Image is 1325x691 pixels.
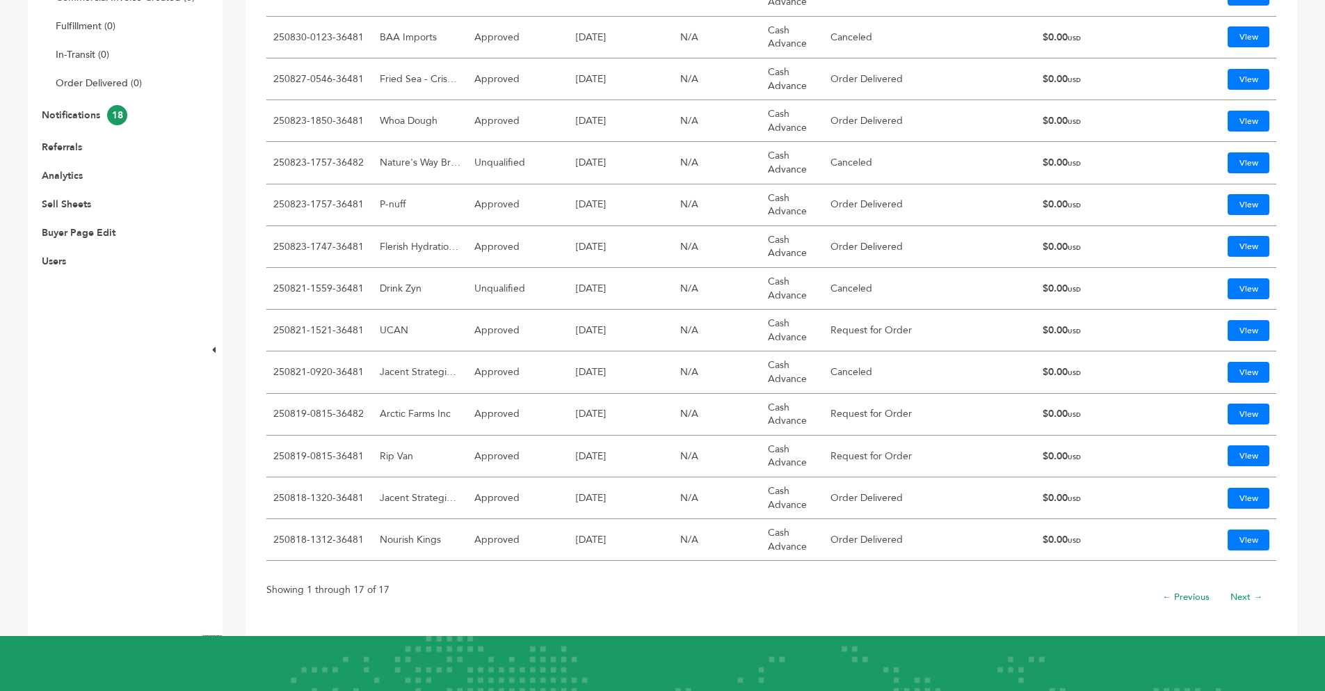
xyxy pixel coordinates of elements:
[761,142,824,184] td: Cash Advance
[42,198,91,211] a: Sell Sheets
[1228,445,1269,466] a: View
[373,268,467,310] td: Drink Zyn
[1228,488,1269,509] a: View
[673,436,761,477] td: N/A
[569,100,673,142] td: [DATE]
[1036,184,1152,226] td: $0.00
[569,436,673,477] td: [DATE]
[273,533,364,546] a: 250818-1312-36481
[824,142,1036,184] td: Canceled
[824,436,1036,477] td: Request for Order
[673,268,761,310] td: N/A
[761,519,824,561] td: Cash Advance
[107,105,127,125] span: 18
[467,394,569,436] td: Approved
[569,184,673,226] td: [DATE]
[1228,26,1269,47] a: View
[373,184,467,226] td: P-nuff
[1068,118,1081,126] span: USD
[1228,278,1269,299] a: View
[824,58,1036,100] td: Order Delivered
[761,477,824,519] td: Cash Advance
[824,226,1036,268] td: Order Delivered
[1068,369,1081,377] span: USD
[824,310,1036,351] td: Request for Order
[1036,100,1152,142] td: $0.00
[467,100,569,142] td: Approved
[569,268,673,310] td: [DATE]
[273,491,364,505] a: 250818-1320-36481
[467,226,569,268] td: Approved
[42,141,82,154] a: Referrals
[1228,404,1269,424] a: View
[56,77,142,90] a: Order Delivered (0)
[1068,285,1081,294] span: USD
[373,58,467,100] td: Fried Sea - Crispy Squid
[273,72,364,86] a: 250827-0546-36481
[1228,530,1269,550] a: View
[1068,537,1081,545] span: USD
[673,184,761,226] td: N/A
[673,310,761,351] td: N/A
[1068,244,1081,252] span: USD
[673,100,761,142] td: N/A
[467,519,569,561] td: Approved
[266,582,390,598] p: Showing 1 through 17 of 17
[42,109,127,122] a: Notifications18
[56,48,109,61] a: In-Transit (0)
[824,184,1036,226] td: Order Delivered
[467,351,569,393] td: Approved
[1228,152,1269,173] a: View
[824,17,1036,58] td: Canceled
[1228,194,1269,215] a: View
[824,100,1036,142] td: Order Delivered
[273,31,364,44] a: 250830-0123-36481
[569,477,673,519] td: [DATE]
[761,436,824,477] td: Cash Advance
[1228,362,1269,383] a: View
[673,351,761,393] td: N/A
[673,226,761,268] td: N/A
[467,436,569,477] td: Approved
[1036,58,1152,100] td: $0.00
[373,17,467,58] td: BAA Imports
[761,17,824,58] td: Cash Advance
[273,198,364,211] a: 250823-1757-36481
[1036,436,1152,477] td: $0.00
[373,477,467,519] td: Jacent Strategic Manufacturing, LLC
[569,394,673,436] td: [DATE]
[569,142,673,184] td: [DATE]
[1162,591,1210,603] a: ← Previous
[761,394,824,436] td: Cash Advance
[42,169,83,182] a: Analytics
[1036,17,1152,58] td: $0.00
[1068,76,1081,84] span: USD
[1068,411,1081,419] span: USD
[1228,69,1269,90] a: View
[1068,159,1081,168] span: USD
[373,436,467,477] td: Rip Van
[1036,394,1152,436] td: $0.00
[1036,226,1152,268] td: $0.00
[761,310,824,351] td: Cash Advance
[761,100,824,142] td: Cash Advance
[467,477,569,519] td: Approved
[1068,495,1081,503] span: USD
[569,351,673,393] td: [DATE]
[1068,34,1081,42] span: USD
[1036,351,1152,393] td: $0.00
[1068,327,1081,335] span: USD
[467,310,569,351] td: Approved
[761,184,824,226] td: Cash Advance
[673,394,761,436] td: N/A
[56,19,115,33] a: Fulfillment (0)
[273,282,364,295] a: 250821-1559-36481
[1036,310,1152,351] td: $0.00
[467,268,569,310] td: Unqualified
[467,184,569,226] td: Approved
[824,394,1036,436] td: Request for Order
[1036,519,1152,561] td: $0.00
[1036,268,1152,310] td: $0.00
[824,477,1036,519] td: Order Delivered
[273,365,364,379] a: 250821-0920-36481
